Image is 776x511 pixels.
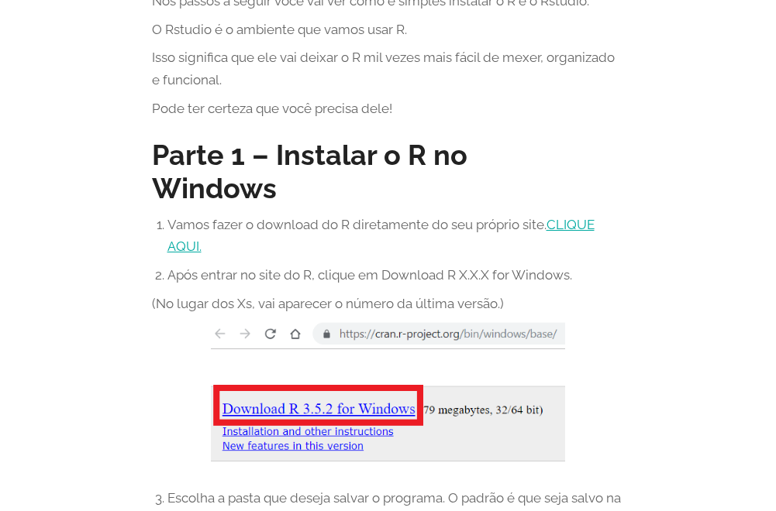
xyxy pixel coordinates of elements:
p: O Rstudio é o ambiente que vamos usar R. [152,19,625,41]
img: fig: [211,321,565,475]
p: Isso significa que ele vai deixar o R mil vezes mais fácil de mexer, organizado e funcional. [152,46,625,91]
p: Pode ter certeza que você precisa dele! [152,98,625,120]
p: Vamos fazer o download do R diretamente do seu próprio site. [167,214,625,259]
h2: Parte 1 – Instalar o R no Windows [152,139,625,205]
p: (No lugar dos Xs, vai aparecer o número da última versão.) [152,293,625,315]
p: Após entrar no site do R, clique em Download R X.X.X for Windows. [167,264,625,286]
